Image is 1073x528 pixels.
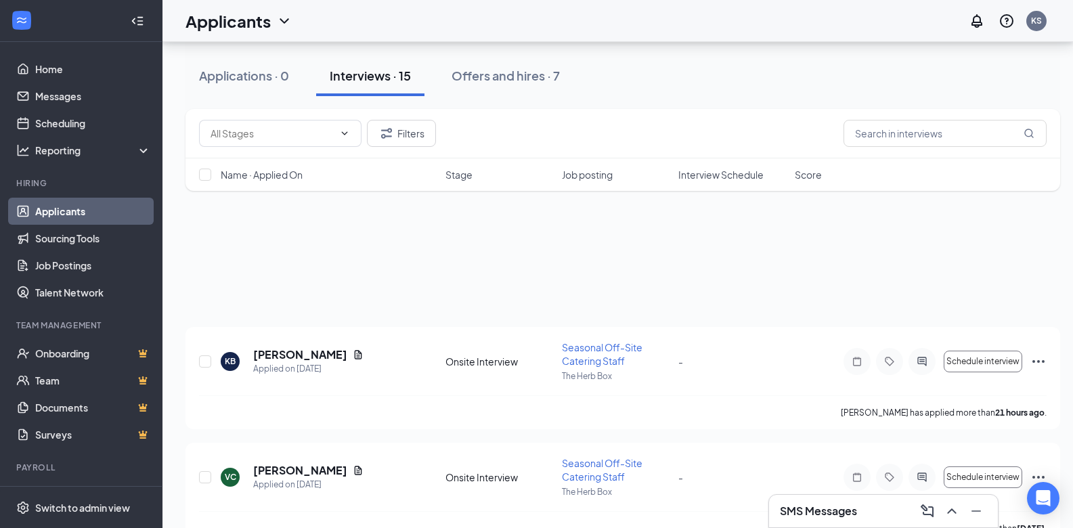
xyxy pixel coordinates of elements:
div: Open Intercom Messenger [1027,482,1059,514]
a: Scheduling [35,110,151,137]
button: Schedule interview [944,351,1022,372]
div: Onsite Interview [445,470,554,484]
svg: ActiveChat [914,356,930,367]
span: Name · Applied On [221,168,303,181]
p: The Herb Box [562,370,670,382]
svg: ActiveChat [914,472,930,483]
svg: MagnifyingGlass [1024,128,1034,139]
span: - [678,471,683,483]
span: Schedule interview [946,357,1020,366]
svg: Notifications [969,13,985,29]
div: Team Management [16,320,148,331]
svg: ChevronUp [944,503,960,519]
h1: Applicants [185,9,271,32]
a: TeamCrown [35,367,151,394]
button: ChevronUp [941,500,963,522]
svg: Ellipses [1030,469,1047,485]
button: Minimize [965,500,987,522]
a: OnboardingCrown [35,340,151,367]
a: Sourcing Tools [35,225,151,252]
span: Interview Schedule [678,168,764,181]
svg: ChevronDown [276,13,292,29]
button: Filter Filters [367,120,436,147]
a: Talent Network [35,279,151,306]
span: Stage [445,168,473,181]
svg: Document [353,465,364,476]
div: Payroll [16,462,148,473]
h5: [PERSON_NAME] [253,347,347,362]
div: Switch to admin view [35,501,130,514]
svg: Settings [16,501,30,514]
svg: ComposeMessage [919,503,936,519]
svg: Analysis [16,144,30,157]
div: Onsite Interview [445,355,554,368]
a: Home [35,56,151,83]
svg: Filter [378,125,395,141]
div: Hiring [16,177,148,189]
span: Seasonal Off-Site Catering Staff [562,457,642,483]
button: ComposeMessage [917,500,938,522]
input: Search in interviews [844,120,1047,147]
h5: [PERSON_NAME] [253,463,347,478]
span: Score [795,168,822,181]
a: PayrollCrown [35,482,151,509]
div: Reporting [35,144,152,157]
svg: ChevronDown [339,128,350,139]
a: Applicants [35,198,151,225]
div: Applications · 0 [199,67,289,84]
span: Job posting [562,168,613,181]
a: DocumentsCrown [35,394,151,421]
div: Applied on [DATE] [253,478,364,491]
a: Job Postings [35,252,151,279]
svg: Note [849,472,865,483]
button: Schedule interview [944,466,1022,488]
svg: Tag [881,356,898,367]
a: SurveysCrown [35,421,151,448]
div: Offers and hires · 7 [452,67,560,84]
svg: Collapse [131,14,144,28]
input: All Stages [211,126,334,141]
div: Interviews · 15 [330,67,411,84]
svg: Document [353,349,364,360]
svg: Minimize [968,503,984,519]
svg: Tag [881,472,898,483]
div: VC [225,471,236,483]
span: - [678,355,683,368]
div: KB [225,355,236,367]
p: The Herb Box [562,486,670,498]
span: Seasonal Off-Site Catering Staff [562,341,642,367]
div: Applied on [DATE] [253,362,364,376]
span: Schedule interview [946,472,1020,482]
a: Messages [35,83,151,110]
b: 21 hours ago [995,408,1045,418]
h3: SMS Messages [780,504,857,519]
div: KS [1031,15,1042,26]
svg: Note [849,356,865,367]
svg: QuestionInfo [999,13,1015,29]
svg: WorkstreamLogo [15,14,28,27]
svg: Ellipses [1030,353,1047,370]
p: [PERSON_NAME] has applied more than . [841,407,1047,418]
